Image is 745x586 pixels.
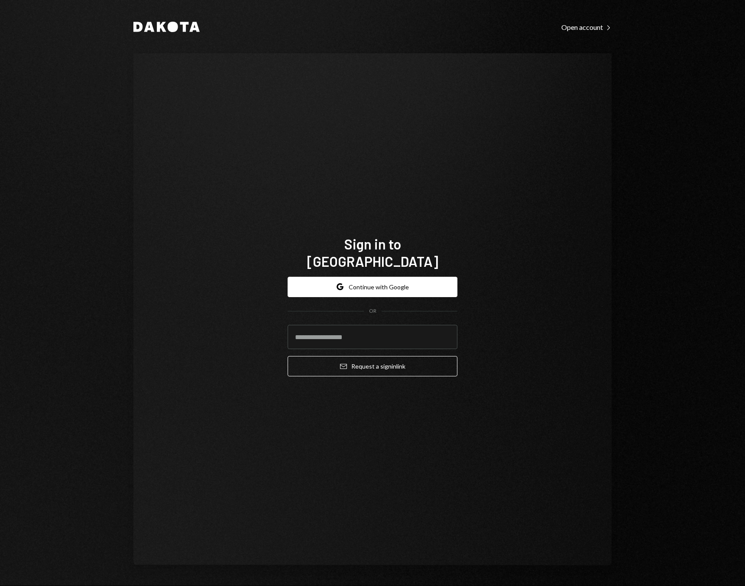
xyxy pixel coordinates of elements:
[288,356,457,376] button: Request a signinlink
[288,235,457,270] h1: Sign in to [GEOGRAPHIC_DATA]
[288,277,457,297] button: Continue with Google
[369,308,376,315] div: OR
[561,23,612,32] div: Open account
[561,22,612,32] a: Open account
